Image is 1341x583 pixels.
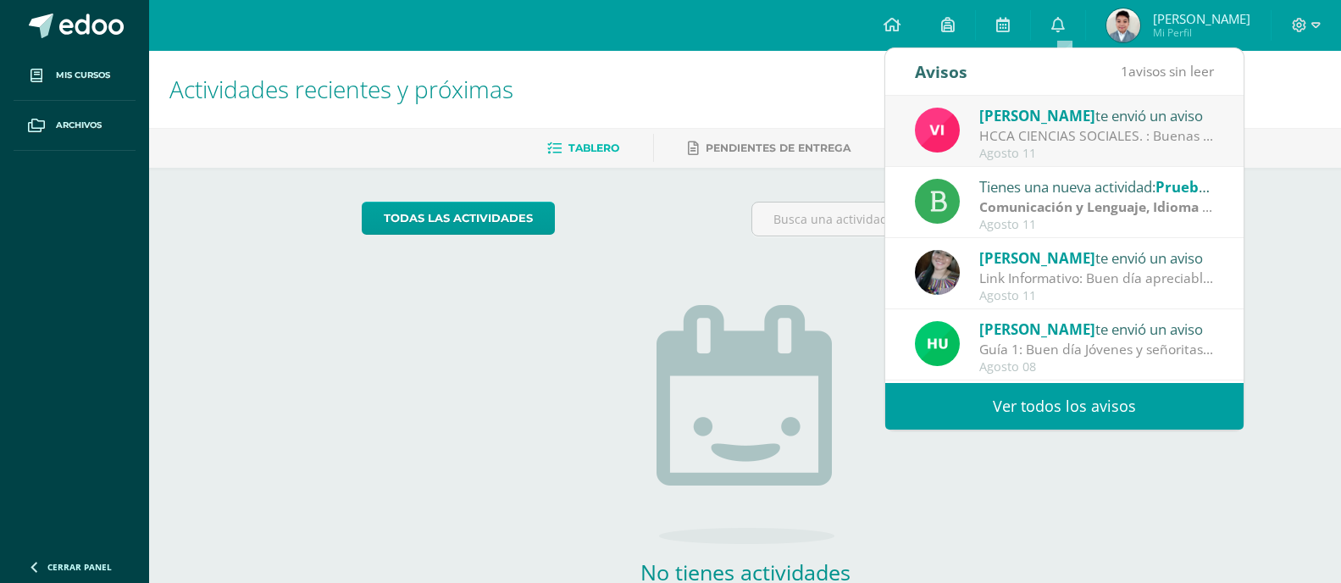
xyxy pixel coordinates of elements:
[915,321,960,366] img: fd23069c3bd5c8dde97a66a86ce78287.png
[47,561,112,573] span: Cerrar panel
[979,197,1215,217] div: | Prueba de Logro
[979,197,1254,216] strong: Comunicación y Lenguaje, Idioma Español
[979,106,1095,125] span: [PERSON_NAME]
[752,203,1128,236] input: Busca una actividad próxima aquí...
[979,247,1215,269] div: te envió un aviso
[979,289,1215,303] div: Agosto 11
[979,318,1215,340] div: te envió un aviso
[915,108,960,153] img: bd6d0aa147d20350c4821b7c643124fa.png
[657,305,834,544] img: no_activities.png
[706,142,851,154] span: Pendientes de entrega
[979,340,1215,359] div: Guía 1: Buen día Jóvenes y señoritas que San Juan Bosco Y María Auxiliadora les Bendigan. Por med...
[1121,62,1214,81] span: avisos sin leer
[979,104,1215,126] div: te envió un aviso
[979,319,1095,339] span: [PERSON_NAME]
[547,135,619,162] a: Tablero
[169,73,513,105] span: Actividades recientes y próximas
[979,218,1215,232] div: Agosto 11
[885,383,1244,430] a: Ver todos los avisos
[979,147,1215,161] div: Agosto 11
[362,202,555,235] a: todas las Actividades
[1155,177,1267,197] span: Prueba de logro
[56,119,102,132] span: Archivos
[1121,62,1128,81] span: 1
[56,69,110,82] span: Mis cursos
[1106,8,1140,42] img: 802e057e37c2cd8cc9d181c9f5963865.png
[979,126,1215,146] div: HCCA CIENCIAS SOCIALES. : Buenas tardes a todos, un gusto saludarles. Por este medio envió la HCC...
[979,175,1215,197] div: Tienes una nueva actividad:
[14,101,136,151] a: Archivos
[568,142,619,154] span: Tablero
[1153,25,1250,40] span: Mi Perfil
[915,48,967,95] div: Avisos
[979,248,1095,268] span: [PERSON_NAME]
[979,269,1215,288] div: Link Informativo: Buen día apreciables estudiantes, es un gusto dirigirme a ustedes en este inici...
[915,250,960,295] img: 8322e32a4062cfa8b237c59eedf4f548.png
[979,360,1215,375] div: Agosto 08
[688,135,851,162] a: Pendientes de entrega
[14,51,136,101] a: Mis cursos
[1153,10,1250,27] span: [PERSON_NAME]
